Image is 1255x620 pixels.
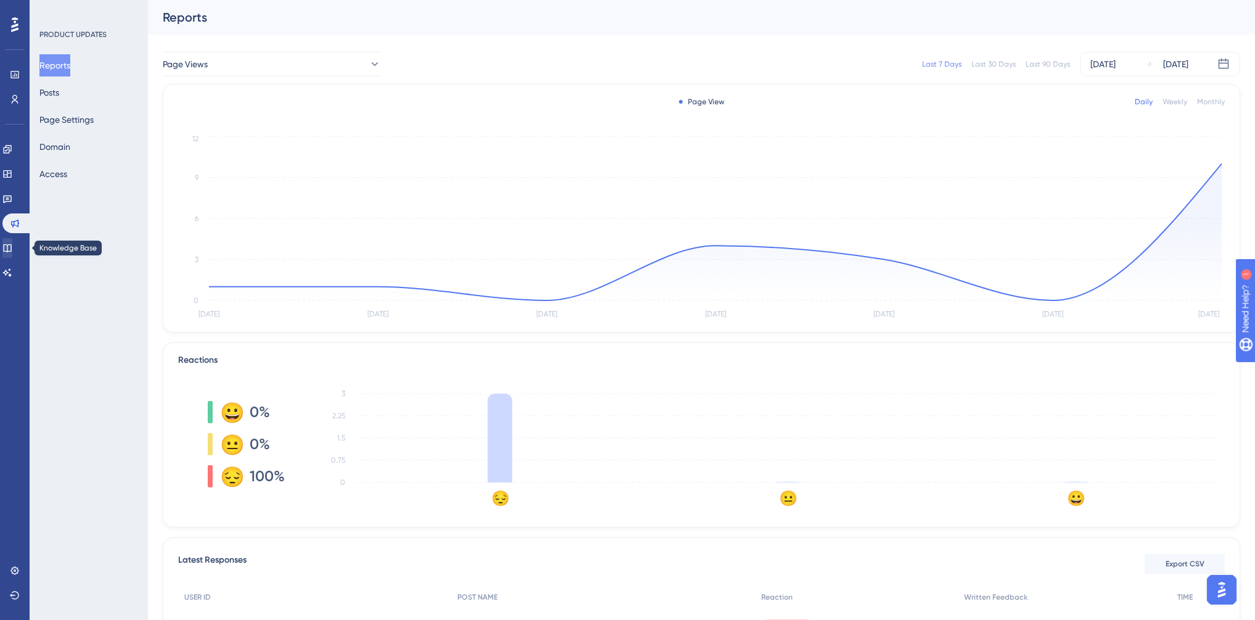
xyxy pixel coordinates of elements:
[39,109,94,131] button: Page Settings
[367,310,388,318] tspan: [DATE]
[39,54,70,76] button: Reports
[1198,310,1219,318] tspan: [DATE]
[163,52,381,76] button: Page Views
[1090,57,1116,72] div: [DATE]
[873,310,894,318] tspan: [DATE]
[1163,57,1188,72] div: [DATE]
[1135,97,1153,107] div: Daily
[340,478,345,487] tspan: 0
[198,310,219,318] tspan: [DATE]
[679,97,724,107] div: Page View
[250,434,270,454] span: 0%
[39,30,107,39] div: PRODUCT UPDATES
[337,434,345,442] tspan: 1.5
[220,434,240,454] div: 😐
[1042,310,1063,318] tspan: [DATE]
[1145,554,1225,574] button: Export CSV
[1177,592,1193,602] span: TIME
[194,296,198,305] tspan: 0
[1203,571,1240,608] iframe: UserGuiding AI Assistant Launcher
[195,173,198,182] tspan: 9
[964,592,1028,602] span: Written Feedback
[1067,489,1085,507] text: 😀
[250,402,270,422] span: 0%
[39,136,70,158] button: Domain
[195,255,198,264] tspan: 3
[39,163,67,185] button: Access
[163,57,208,72] span: Page Views
[220,402,240,422] div: 😀
[250,466,285,486] span: 100%
[341,389,345,398] tspan: 3
[163,9,1209,26] div: Reports
[39,81,59,104] button: Posts
[1026,59,1070,69] div: Last 90 Days
[536,310,557,318] tspan: [DATE]
[178,353,1225,368] div: Reactions
[705,310,726,318] tspan: [DATE]
[922,59,962,69] div: Last 7 Days
[1163,97,1187,107] div: Weekly
[192,134,198,143] tspan: 12
[178,553,247,575] span: Latest Responses
[971,59,1016,69] div: Last 30 Days
[491,489,510,507] text: 😔
[332,411,345,420] tspan: 2.25
[86,6,89,16] div: 1
[184,592,211,602] span: USER ID
[779,489,798,507] text: 😐
[220,466,240,486] div: 😔
[29,3,77,18] span: Need Help?
[1197,97,1225,107] div: Monthly
[195,214,198,223] tspan: 6
[457,592,497,602] span: POST NAME
[761,592,793,602] span: Reaction
[331,456,345,465] tspan: 0.75
[1166,559,1204,569] span: Export CSV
